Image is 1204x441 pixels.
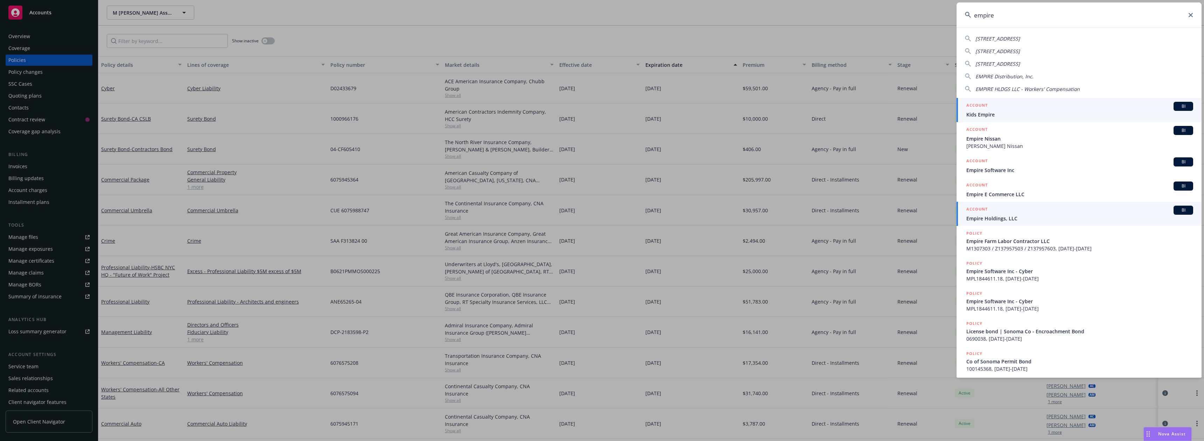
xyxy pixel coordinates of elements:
[1176,159,1190,165] span: BI
[966,182,988,190] h5: ACCOUNT
[966,275,1193,282] span: MPL1844611.18, [DATE]-[DATE]
[966,126,988,134] h5: ACCOUNT
[957,154,1202,178] a: ACCOUNTBIEmpire Software Inc
[966,298,1193,305] span: Empire Software Inc - Cyber
[975,48,1020,55] span: [STREET_ADDRESS]
[1158,431,1186,437] span: Nova Assist
[957,2,1202,28] input: Search...
[966,268,1193,275] span: Empire Software Inc - Cyber
[1144,427,1153,441] div: Drag to move
[966,135,1193,142] span: Empire Nissan
[1176,183,1190,189] span: BI
[966,358,1193,365] span: Co of Sonoma Permit Bond
[966,191,1193,198] span: Empire E Commerce LLC
[975,86,1080,92] span: EMPIRE HLDGS LLC - Workers' Compensation
[957,122,1202,154] a: ACCOUNTBIEmpire Nissan[PERSON_NAME] Nissan
[957,98,1202,122] a: ACCOUNTBIKids Empire
[957,346,1202,376] a: POLICYCo of Sonoma Permit Bond100145368, [DATE]-[DATE]
[957,178,1202,202] a: ACCOUNTBIEmpire E Commerce LLC
[966,365,1193,372] span: 100145368, [DATE]-[DATE]
[975,73,1034,80] span: EMPIRE Distribution, Inc.
[966,215,1193,222] span: Empire Holdings, LLC
[966,166,1193,174] span: Empire Software Inc
[966,260,982,267] h5: POLICY
[957,226,1202,256] a: POLICYEmpire Farm Labor Contractor LLCM1307303 / Z137957503 / Z137957603, [DATE]-[DATE]
[966,142,1193,150] span: [PERSON_NAME] Nissan
[957,256,1202,286] a: POLICYEmpire Software Inc - CyberMPL1844611.18, [DATE]-[DATE]
[966,111,1193,118] span: Kids Empire
[1143,427,1192,441] button: Nova Assist
[957,202,1202,226] a: ACCOUNTBIEmpire Holdings, LLC
[966,206,988,214] h5: ACCOUNT
[966,335,1193,342] span: 0690038, [DATE]-[DATE]
[966,157,988,166] h5: ACCOUNT
[966,290,982,297] h5: POLICY
[966,230,982,237] h5: POLICY
[957,286,1202,316] a: POLICYEmpire Software Inc - CyberMPL1844611.18, [DATE]-[DATE]
[975,35,1020,42] span: [STREET_ADDRESS]
[966,320,982,327] h5: POLICY
[975,61,1020,67] span: [STREET_ADDRESS]
[966,305,1193,312] span: MPL1844611.18, [DATE]-[DATE]
[966,328,1193,335] span: License bond | Sonoma Co - Encroachment Bond
[966,245,1193,252] span: M1307303 / Z137957503 / Z137957603, [DATE]-[DATE]
[966,350,982,357] h5: POLICY
[966,102,988,110] h5: ACCOUNT
[1176,127,1190,134] span: BI
[1176,103,1190,109] span: BI
[957,316,1202,346] a: POLICYLicense bond | Sonoma Co - Encroachment Bond0690038, [DATE]-[DATE]
[1176,207,1190,213] span: BI
[966,237,1193,245] span: Empire Farm Labor Contractor LLC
